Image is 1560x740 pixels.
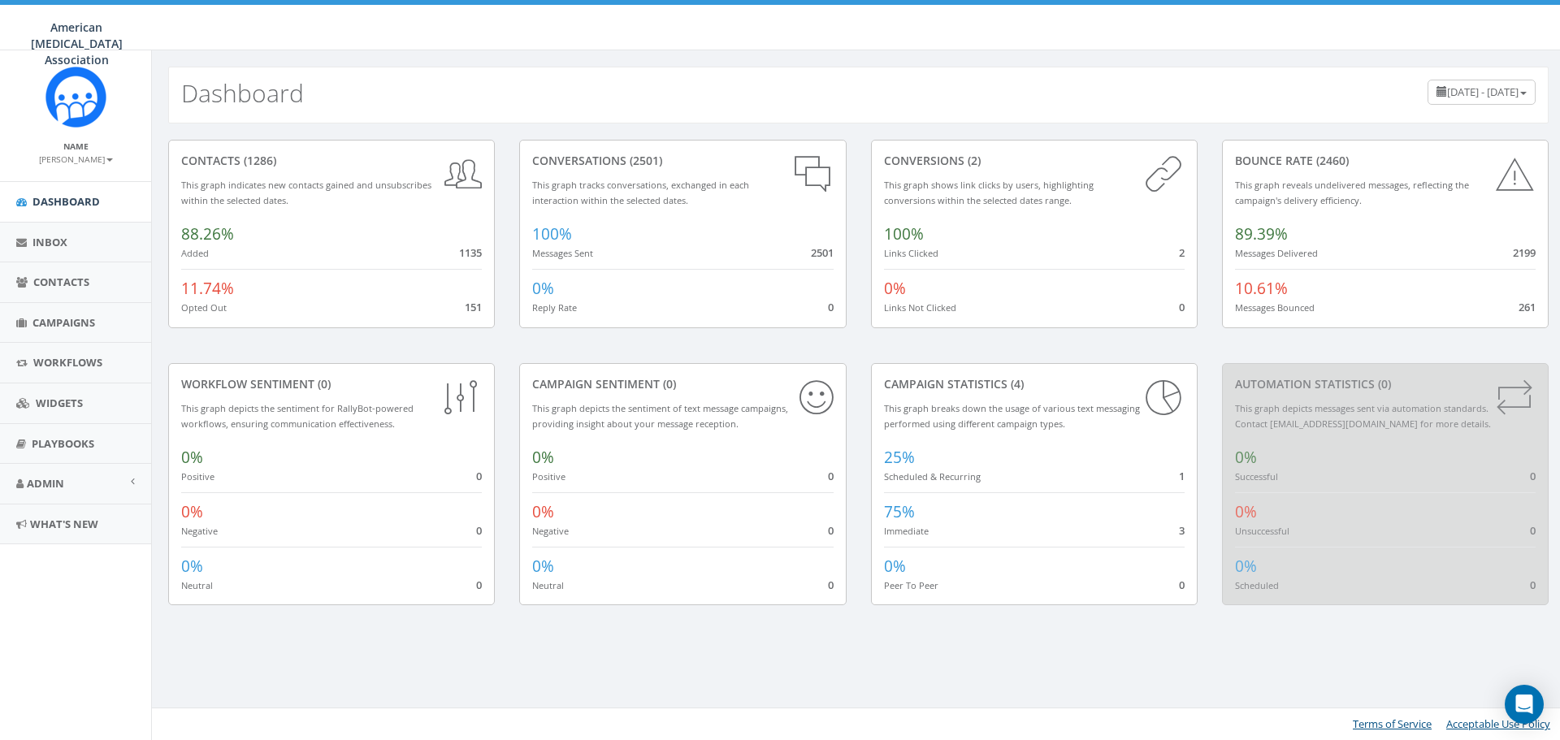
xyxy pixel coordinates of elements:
[532,447,554,468] span: 0%
[884,247,938,259] small: Links Clicked
[811,245,834,260] span: 2501
[532,402,788,430] small: This graph depicts the sentiment of text message campaigns, providing insight about your message ...
[828,523,834,538] span: 0
[476,578,482,592] span: 0
[1447,84,1519,99] span: [DATE] - [DATE]
[181,447,203,468] span: 0%
[532,301,577,314] small: Reply Rate
[884,501,915,522] span: 75%
[1313,153,1349,168] span: (2460)
[1179,245,1185,260] span: 2
[459,245,482,260] span: 1135
[181,470,214,483] small: Positive
[32,315,95,330] span: Campaigns
[884,447,915,468] span: 25%
[532,153,833,169] div: conversations
[1513,245,1536,260] span: 2199
[884,301,956,314] small: Links Not Clicked
[1235,376,1536,392] div: Automation Statistics
[884,153,1185,169] div: conversions
[1375,376,1391,392] span: (0)
[32,235,67,249] span: Inbox
[1235,179,1469,206] small: This graph reveals undelivered messages, reflecting the campaign's delivery efficiency.
[181,376,482,392] div: Workflow Sentiment
[181,179,431,206] small: This graph indicates new contacts gained and unsubscribes within the selected dates.
[476,469,482,483] span: 0
[27,476,64,491] span: Admin
[1235,579,1279,591] small: Scheduled
[30,517,98,531] span: What's New
[884,470,981,483] small: Scheduled & Recurring
[1179,523,1185,538] span: 3
[465,300,482,314] span: 151
[884,278,906,299] span: 0%
[884,579,938,591] small: Peer To Peer
[476,523,482,538] span: 0
[828,300,834,314] span: 0
[1235,447,1257,468] span: 0%
[1235,278,1288,299] span: 10.61%
[39,154,113,165] small: [PERSON_NAME]
[1235,402,1491,430] small: This graph depicts messages sent via automation standards. Contact [EMAIL_ADDRESS][DOMAIN_NAME] f...
[1235,525,1289,537] small: Unsuccessful
[1446,716,1550,731] a: Acceptable Use Policy
[36,396,83,410] span: Widgets
[884,179,1094,206] small: This graph shows link clicks by users, highlighting conversions within the selected dates range.
[181,278,234,299] span: 11.74%
[1007,376,1024,392] span: (4)
[884,223,924,245] span: 100%
[532,579,564,591] small: Neutral
[181,247,209,259] small: Added
[828,469,834,483] span: 0
[181,153,482,169] div: contacts
[1235,501,1257,522] span: 0%
[33,355,102,370] span: Workflows
[532,376,833,392] div: Campaign Sentiment
[31,19,123,67] span: American [MEDICAL_DATA] Association
[626,153,662,168] span: (2501)
[181,579,213,591] small: Neutral
[181,525,218,537] small: Negative
[240,153,276,168] span: (1286)
[181,501,203,522] span: 0%
[660,376,676,392] span: (0)
[532,525,569,537] small: Negative
[964,153,981,168] span: (2)
[1530,578,1536,592] span: 0
[532,278,554,299] span: 0%
[1235,223,1288,245] span: 89.39%
[1505,685,1544,724] div: Open Intercom Messenger
[1235,153,1536,169] div: Bounce Rate
[1530,523,1536,538] span: 0
[1235,247,1318,259] small: Messages Delivered
[181,301,227,314] small: Opted Out
[1530,469,1536,483] span: 0
[181,402,414,430] small: This graph depicts the sentiment for RallyBot-powered workflows, ensuring communication effective...
[532,179,749,206] small: This graph tracks conversations, exchanged in each interaction within the selected dates.
[828,578,834,592] span: 0
[181,223,234,245] span: 88.26%
[1179,300,1185,314] span: 0
[884,376,1185,392] div: Campaign Statistics
[1353,716,1432,731] a: Terms of Service
[532,223,572,245] span: 100%
[32,436,94,451] span: Playbooks
[63,141,89,152] small: Name
[181,80,304,106] h2: Dashboard
[532,501,554,522] span: 0%
[884,556,906,577] span: 0%
[33,275,89,289] span: Contacts
[181,556,203,577] span: 0%
[314,376,331,392] span: (0)
[39,151,113,166] a: [PERSON_NAME]
[1235,301,1315,314] small: Messages Bounced
[45,67,106,128] img: Rally_Corp_Icon.png
[884,402,1140,430] small: This graph breaks down the usage of various text messaging performed using different campaign types.
[532,247,593,259] small: Messages Sent
[1235,556,1257,577] span: 0%
[532,470,565,483] small: Positive
[1235,470,1278,483] small: Successful
[32,194,100,209] span: Dashboard
[1519,300,1536,314] span: 261
[1179,578,1185,592] span: 0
